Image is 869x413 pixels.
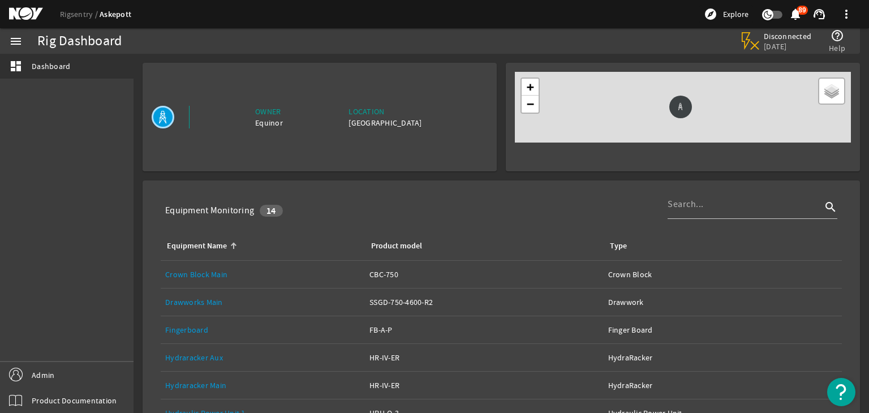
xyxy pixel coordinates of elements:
div: Equipment Name [167,240,227,252]
a: Layers [819,79,844,104]
a: Drawworks Main [165,289,360,316]
div: [GEOGRAPHIC_DATA] [349,117,421,128]
a: Rigsentry [60,9,100,19]
button: Open Resource Center [827,378,855,406]
div: Location [349,106,421,117]
a: CBC-750 [369,261,599,288]
div: Drawwork [608,296,837,308]
div: Equipment Monitoring [165,205,254,216]
mat-icon: help_outline [831,29,844,42]
a: HydraRacker [608,344,837,371]
span: [DATE] [764,41,812,51]
span: − [527,97,535,111]
a: Crown Block Main [165,269,227,279]
span: + [527,80,535,94]
a: Finger Board [608,316,837,343]
div: Rig Dashboard [37,36,122,47]
a: Fingerboard [165,325,208,335]
a: HydraRacker [608,372,837,399]
button: more_vert [833,1,860,28]
a: Drawwork [608,289,837,316]
mat-icon: support_agent [812,7,826,21]
a: Zoom out [522,96,539,113]
div: CBC-750 [369,269,599,280]
button: Explore [699,5,753,23]
div: HR-IV-ER [369,352,599,363]
div: Finger Board [608,324,837,335]
span: Product Documentation [32,395,117,406]
div: Owner [255,106,283,117]
a: Hydraracker Main [165,372,360,399]
div: Type [608,240,833,252]
mat-icon: notifications [789,7,802,21]
a: Hydraracker Aux [165,344,360,371]
a: Hydraracker Aux [165,352,223,363]
a: HR-IV-ER [369,372,599,399]
mat-icon: menu [9,35,23,48]
button: 89 [789,8,801,20]
div: FB-A-P [369,324,599,335]
div: HydraRacker [608,380,837,391]
mat-icon: dashboard [9,59,23,73]
span: Help [829,42,845,54]
a: Fingerboard [165,316,360,343]
div: HydraRacker [608,352,837,363]
div: Crown Block [608,269,837,280]
div: Type [610,240,627,252]
span: Admin [32,369,54,381]
a: SSGD-750-4600-R2 [369,289,599,316]
span: Explore [723,8,748,20]
div: Product model [369,240,594,252]
mat-icon: explore [704,7,717,21]
input: Search... [668,197,821,211]
a: Hydraracker Main [165,380,226,390]
i: search [824,200,837,214]
a: Zoom in [522,79,539,96]
div: Product model [371,240,422,252]
a: Crown Block Main [165,261,360,288]
a: Askepott [100,9,131,20]
div: Equinor [255,117,283,128]
a: HR-IV-ER [369,344,599,371]
div: SSGD-750-4600-R2 [369,296,599,308]
div: 14 [260,205,283,217]
a: Drawworks Main [165,297,223,307]
span: Disconnected [764,31,812,41]
a: Crown Block [608,261,837,288]
a: FB-A-P [369,316,599,343]
span: Dashboard [32,61,70,72]
div: HR-IV-ER [369,380,599,391]
div: Equipment Name [165,240,356,252]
